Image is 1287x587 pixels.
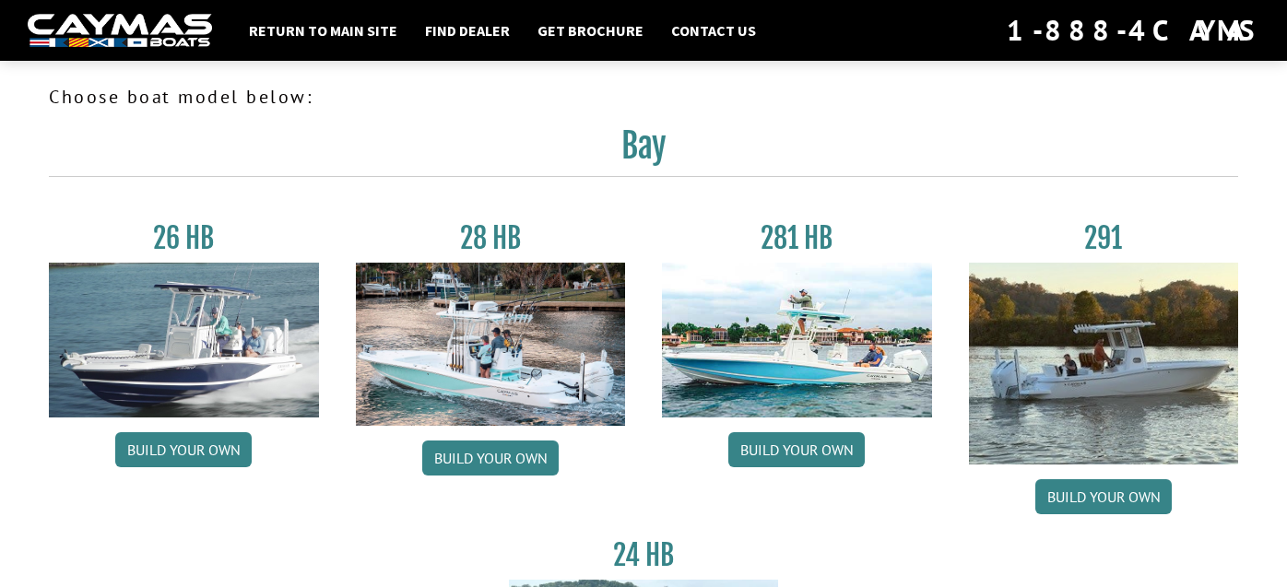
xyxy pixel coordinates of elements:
[662,221,932,255] h3: 281 HB
[969,263,1239,464] img: 291_Thumbnail.jpg
[422,440,559,475] a: Build your own
[49,125,1238,177] h2: Bay
[49,221,319,255] h3: 26 HB
[356,221,626,255] h3: 28 HB
[49,263,319,417] img: 26_new_photo_resized.jpg
[509,538,779,572] h3: 24 HB
[115,432,252,467] a: Build your own
[969,221,1239,255] h3: 291
[49,83,1238,111] p: Choose boat model below:
[356,263,626,426] img: 28_hb_thumbnail_for_caymas_connect.jpg
[1035,479,1172,514] a: Build your own
[528,18,653,42] a: Get Brochure
[662,18,765,42] a: Contact Us
[416,18,519,42] a: Find Dealer
[1007,10,1259,51] div: 1-888-4CAYMAS
[28,14,212,48] img: white-logo-c9c8dbefe5ff5ceceb0f0178aa75bf4bb51f6bca0971e226c86eb53dfe498488.png
[728,432,865,467] a: Build your own
[240,18,407,42] a: Return to main site
[662,263,932,417] img: 28-hb-twin.jpg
